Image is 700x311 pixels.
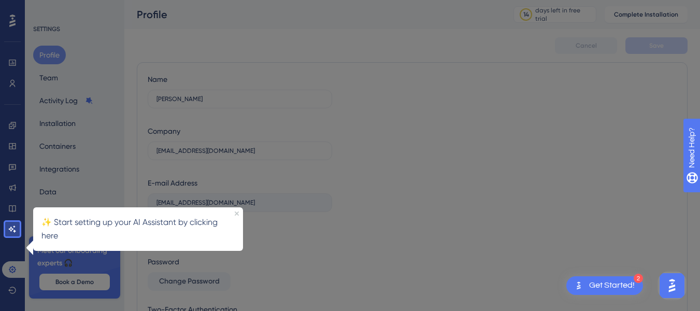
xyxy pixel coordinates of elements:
[159,275,220,288] span: Change Password
[148,73,167,86] div: Name
[656,270,688,301] iframe: UserGuiding AI Assistant Launcher
[634,274,643,283] div: 2
[33,91,99,110] button: Activity Log
[33,46,66,64] button: Profile
[156,95,323,103] input: Name Surname
[19,19,212,46] p: ✨ Start setting up your AI Assistant by clicking here
[625,37,688,54] button: Save
[33,182,63,201] button: Data
[148,272,231,291] button: Change Password
[212,15,216,19] div: Close Preview
[33,160,85,178] button: Integrations
[137,7,488,22] div: Profile
[33,137,82,155] button: Containers
[156,147,323,154] input: Company Name
[33,114,82,133] button: Installation
[614,10,678,19] span: Complete Installation
[573,279,585,292] img: launcher-image-alternative-text
[555,37,617,54] button: Cancel
[649,41,664,50] span: Save
[148,125,180,137] div: Company
[24,3,65,15] span: Need Help?
[33,68,64,87] button: Team
[33,25,117,33] div: SETTINGS
[535,6,593,23] div: days left in free trial
[39,274,110,290] button: Book a Demo
[589,280,635,291] div: Get Started!
[576,41,597,50] span: Cancel
[55,278,94,286] span: Book a Demo
[148,177,197,189] div: E-mail Address
[605,6,688,23] button: Complete Installation
[566,276,643,295] div: Open Get Started! checklist, remaining modules: 2
[148,256,332,268] div: Password
[523,10,529,19] div: 14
